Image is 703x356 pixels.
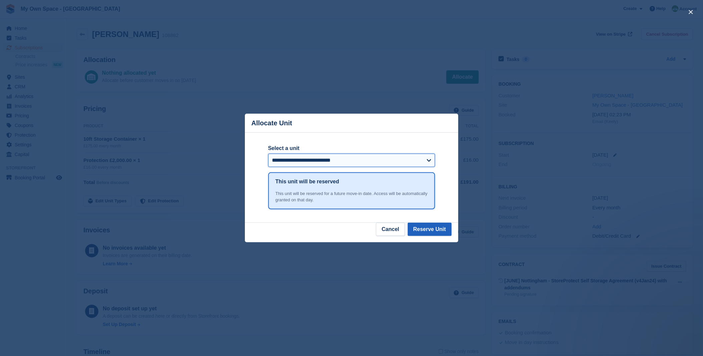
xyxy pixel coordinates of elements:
button: Cancel [376,223,405,236]
button: close [686,7,696,17]
div: This unit will be reserved for a future move-in date. Access will be automatically granted on tha... [276,190,428,203]
h1: This unit will be reserved [276,178,339,186]
button: Reserve Unit [408,223,452,236]
p: Allocate Unit [252,119,292,127]
label: Select a unit [268,144,435,152]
